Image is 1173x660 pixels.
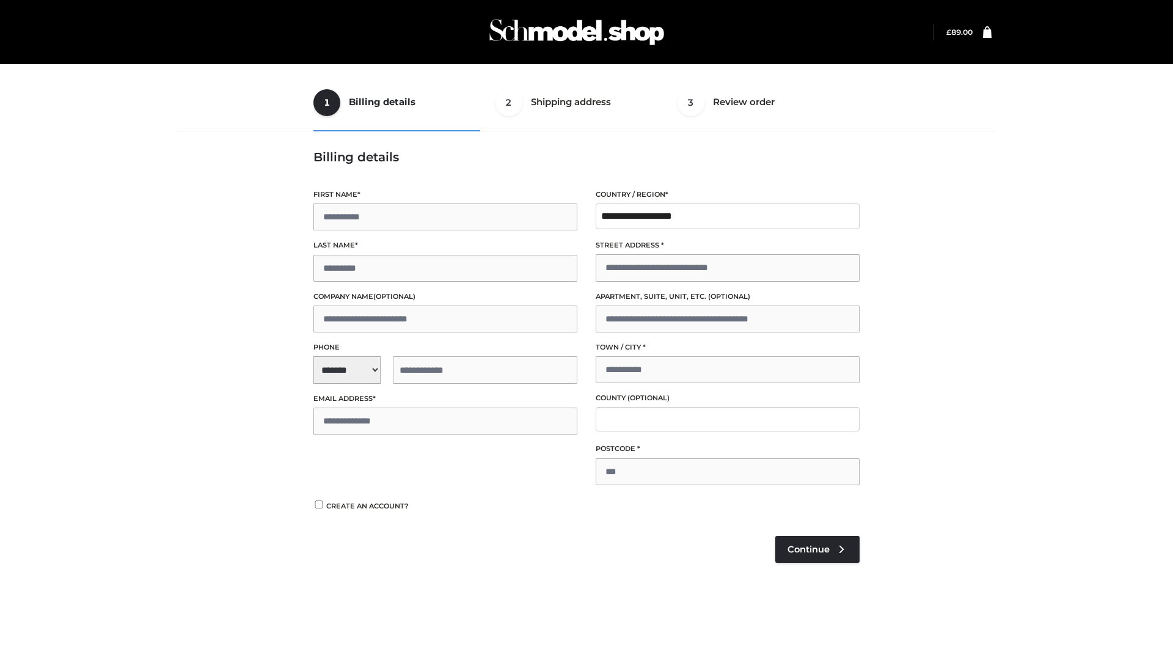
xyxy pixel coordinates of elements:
[313,291,577,302] label: Company name
[946,28,973,37] a: £89.00
[313,342,577,353] label: Phone
[326,502,409,510] span: Create an account?
[313,240,577,251] label: Last name
[596,189,860,200] label: Country / Region
[946,28,973,37] bdi: 89.00
[946,28,951,37] span: £
[373,292,415,301] span: (optional)
[596,240,860,251] label: Street address
[313,189,577,200] label: First name
[596,291,860,302] label: Apartment, suite, unit, etc.
[485,8,668,56] img: Schmodel Admin 964
[313,501,324,508] input: Create an account?
[627,394,670,402] span: (optional)
[596,342,860,353] label: Town / City
[708,292,750,301] span: (optional)
[775,536,860,563] a: Continue
[787,544,830,555] span: Continue
[596,443,860,455] label: Postcode
[313,393,577,405] label: Email address
[596,392,860,404] label: County
[313,150,860,164] h3: Billing details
